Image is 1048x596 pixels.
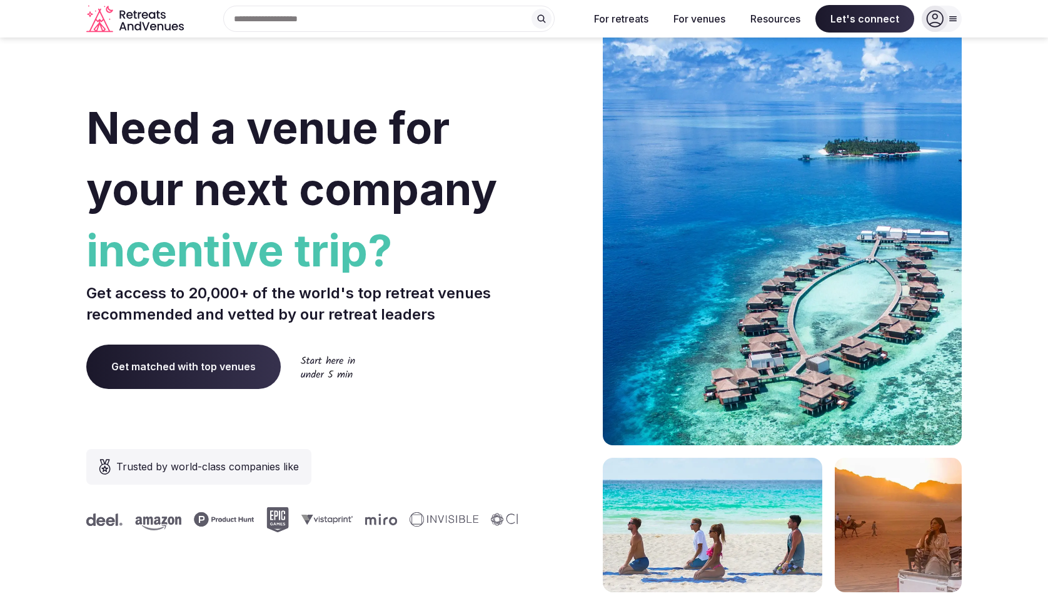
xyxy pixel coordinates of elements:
[835,458,962,592] img: woman sitting in back of truck with camels
[584,5,658,33] button: For retreats
[86,5,186,33] svg: Retreats and Venues company logo
[301,356,355,378] img: Start here in under 5 min
[299,514,350,525] svg: Vistaprint company logo
[116,459,299,474] span: Trusted by world-class companies like
[86,345,281,388] a: Get matched with top venues
[86,101,497,216] span: Need a venue for your next company
[407,512,476,527] svg: Invisible company logo
[815,5,914,33] span: Let's connect
[86,220,519,281] span: incentive trip?
[663,5,735,33] button: For venues
[740,5,810,33] button: Resources
[603,458,822,592] img: yoga on tropical beach
[363,513,395,525] svg: Miro company logo
[84,513,120,526] svg: Deel company logo
[86,5,186,33] a: Visit the homepage
[264,507,286,532] svg: Epic Games company logo
[86,283,519,325] p: Get access to 20,000+ of the world's top retreat venues recommended and vetted by our retreat lea...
